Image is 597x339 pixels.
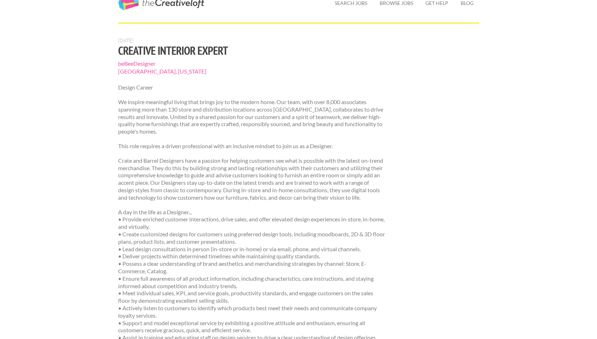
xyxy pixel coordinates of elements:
[118,37,133,43] span: [DATE]
[118,98,386,135] p: We inspire meaningful living that brings joy to the modern home. Our team, with over 8,000 associ...
[118,68,386,75] span: [GEOGRAPHIC_DATA], [US_STATE]
[118,157,386,201] p: Crate and Barrel Designers have a passion for helping customers see what is possible with the lat...
[118,84,386,91] p: Design Career
[118,142,386,150] p: This role requires a driven professional with an inclusive mindset to join us as a Designer.
[118,60,386,68] span: beBeeDesigner
[118,44,386,57] h1: Creative Interior Expert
